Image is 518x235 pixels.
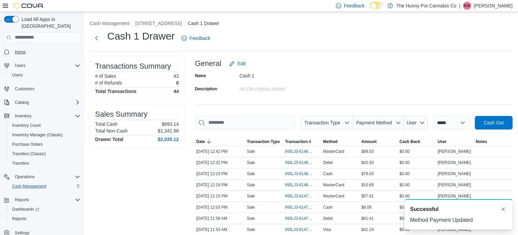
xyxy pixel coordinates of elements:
input: Dark Mode [370,2,384,9]
span: IN5LJ3-6148174 [285,149,314,154]
h6: Total Cash [95,121,117,127]
a: Dashboards [9,205,42,213]
span: Successful [410,205,438,213]
span: Payment Method [356,120,392,125]
a: Feedback [179,31,213,45]
button: Users [12,62,28,70]
span: Operations [12,173,80,181]
a: Inventory Count [9,121,44,130]
button: [STREET_ADDRESS] [135,21,182,26]
button: Operations [12,173,37,181]
span: Users [9,71,80,79]
p: Sale [247,227,255,232]
span: Transaction Type [247,139,280,144]
span: Visa [323,227,331,232]
div: $0.00 [398,181,436,189]
span: Purchase Orders [9,140,80,148]
span: Reports [12,196,80,204]
button: IN5LJ3-6147819 [285,226,320,234]
span: Cash Management [12,184,46,189]
span: Inventory Manager (Classic) [9,131,80,139]
div: Method Payment Updated [410,216,507,224]
button: Inventory Count [7,121,83,130]
span: [PERSON_NAME] [438,160,471,165]
span: User [438,139,447,144]
span: Feedback [344,2,365,9]
span: Customers [15,86,34,92]
h4: $2,035.12 [158,137,179,142]
span: Inventory Manager (Classic) [12,132,63,138]
div: No Description added [239,84,330,92]
span: MasterCard [323,182,344,188]
a: Reports [9,215,29,223]
span: Dashboards [9,205,80,213]
span: Transfers (Classic) [9,150,80,158]
button: Transaction Type [300,116,352,130]
button: IN5LJ3-6147886 [285,203,320,211]
span: $79.03 [361,171,374,177]
span: Debit [323,160,333,165]
span: Transfers [12,161,29,166]
button: User [436,138,474,146]
p: | [459,2,460,10]
div: [DATE] 12:42 PM [195,147,246,156]
span: Dashboards [12,207,39,212]
button: Edit [227,57,248,70]
button: User [404,116,428,130]
a: Purchase Orders [9,140,46,148]
button: Transaction Type [246,138,284,146]
div: [DATE] 12:23 PM [195,170,246,178]
span: [PERSON_NAME] [438,182,471,188]
span: Inventory Count [12,123,41,128]
a: Inventory Manager (Classic) [9,131,65,139]
button: Customers [1,84,83,94]
span: $10.69 [361,182,374,188]
span: IN5LJ3-6147971 [285,193,314,199]
span: Customers [12,85,80,93]
div: Notification [410,205,507,213]
span: IN5LJ3-6148090 [285,160,314,165]
span: $61.41 [361,216,374,221]
p: $693.14 [162,121,179,127]
a: Home [12,48,28,56]
img: Cova [13,2,44,9]
button: Next [90,31,103,45]
label: Name [195,73,206,78]
span: IN5LJ3-6148000 [285,182,314,188]
a: Cash Management [9,182,49,190]
span: Transfers [9,159,80,167]
span: Catalog [12,98,80,107]
p: Sale [247,216,255,221]
span: Transaction Type [304,120,340,125]
span: Load All Apps in [GEOGRAPHIC_DATA] [19,16,80,29]
span: Inventory [12,112,80,120]
span: Cash [323,205,333,210]
h3: Sales Summary [95,110,147,118]
div: [DATE] 12:32 PM [195,159,246,167]
button: Inventory Manager (Classic) [7,130,83,140]
p: Sale [247,193,255,199]
p: 43 [173,73,179,79]
p: Sale [247,149,255,154]
h6: # of Refunds [95,80,122,86]
span: Reports [15,197,29,203]
span: Debit [323,216,333,221]
span: IN5LJ3-6147848 [285,216,314,221]
span: Reports [9,215,80,223]
span: Cash Out [484,119,503,126]
p: The Hunny Pot Cannabis Co [396,2,456,10]
button: Inventory [1,111,83,121]
button: Reports [12,196,32,204]
button: Cash Management [7,182,83,191]
div: [DATE] 12:03 PM [195,203,246,211]
span: $57.61 [361,193,374,199]
button: Users [1,61,83,70]
span: IN5LJ3-6147819 [285,227,314,232]
p: 0 [176,80,179,86]
div: $0.00 [398,159,436,167]
button: Home [1,47,83,57]
button: Catalog [1,98,83,107]
p: Sale [247,182,255,188]
div: $0.00 [398,147,436,156]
